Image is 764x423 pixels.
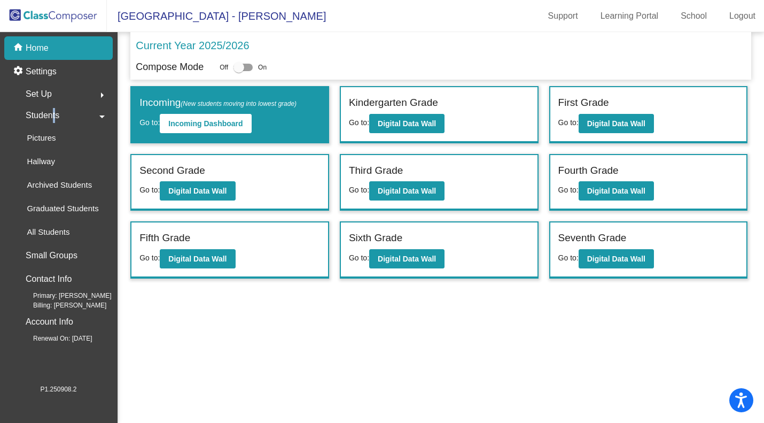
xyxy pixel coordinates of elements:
label: Fifth Grade [139,230,190,246]
span: Go to: [349,186,369,194]
label: Kindergarten Grade [349,95,438,111]
a: School [672,7,715,25]
button: Digital Data Wall [579,114,654,133]
p: Compose Mode [136,60,204,74]
b: Digital Data Wall [378,119,436,128]
button: Digital Data Wall [579,181,654,201]
span: Set Up [26,87,52,102]
span: Billing: [PERSON_NAME] [16,301,106,310]
p: Contact Info [26,272,72,287]
span: On [258,63,267,72]
p: Small Groups [26,248,77,263]
a: Support [540,7,587,25]
a: Learning Portal [592,7,667,25]
mat-icon: settings [13,65,26,78]
button: Digital Data Wall [369,249,445,268]
span: [GEOGRAPHIC_DATA] - [PERSON_NAME] [107,7,326,25]
span: Go to: [558,253,579,262]
label: Sixth Grade [349,230,402,246]
button: Digital Data Wall [160,181,235,201]
label: Fourth Grade [558,163,619,179]
p: Settings [26,65,57,78]
label: Third Grade [349,163,403,179]
button: Digital Data Wall [369,114,445,133]
p: Account Info [26,314,73,329]
button: Digital Data Wall [579,249,654,268]
p: Archived Students [27,179,92,191]
span: Go to: [349,253,369,262]
button: Incoming Dashboard [160,114,251,133]
p: Graduated Students [27,202,98,215]
span: (New students moving into lowest grade) [181,100,297,107]
span: Off [220,63,228,72]
span: Students [26,108,59,123]
label: Incoming [139,95,297,111]
mat-icon: arrow_right [96,89,108,102]
label: Seventh Grade [558,230,627,246]
label: Second Grade [139,163,205,179]
p: Pictures [27,132,56,144]
span: Go to: [139,118,160,127]
span: Primary: [PERSON_NAME] [16,291,112,301]
b: Digital Data Wall [587,255,645,263]
span: Go to: [139,186,160,194]
span: Go to: [139,253,160,262]
p: All Students [27,226,69,239]
span: Go to: [558,186,579,194]
p: Current Year 2025/2026 [136,37,249,53]
label: First Grade [558,95,609,111]
b: Digital Data Wall [168,255,227,263]
mat-icon: arrow_drop_down [96,110,108,123]
b: Digital Data Wall [587,119,645,128]
button: Digital Data Wall [369,181,445,201]
b: Digital Data Wall [378,187,436,195]
mat-icon: home [13,42,26,55]
a: Logout [721,7,764,25]
span: Go to: [349,118,369,127]
p: Hallway [27,155,55,168]
b: Incoming Dashboard [168,119,243,128]
button: Digital Data Wall [160,249,235,268]
span: Go to: [558,118,579,127]
b: Digital Data Wall [587,187,645,195]
span: Renewal On: [DATE] [16,334,92,343]
p: Home [26,42,49,55]
b: Digital Data Wall [168,187,227,195]
b: Digital Data Wall [378,255,436,263]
